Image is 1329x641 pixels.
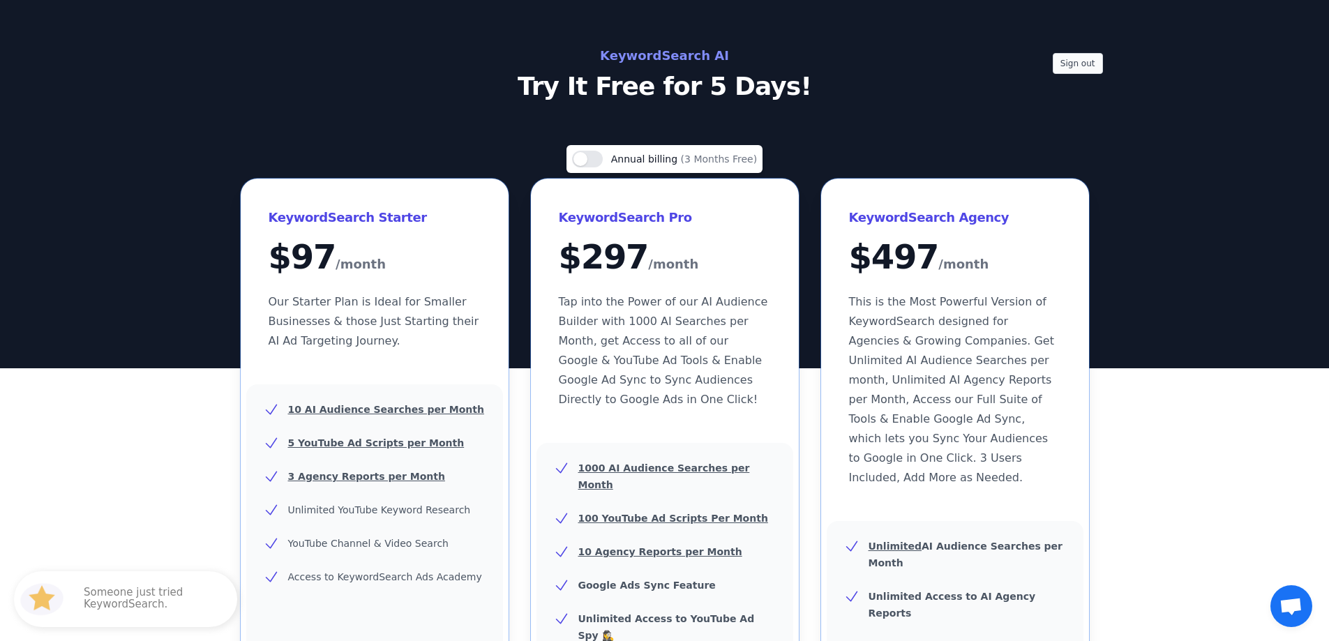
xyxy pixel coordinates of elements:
[559,206,771,229] h3: KeywordSearch Pro
[352,45,977,67] h2: KeywordSearch AI
[578,462,750,490] u: 1000 AI Audience Searches per Month
[559,295,768,406] span: Tap into the Power of our AI Audience Builder with 1000 AI Searches per Month, get Access to all ...
[352,73,977,100] p: Try It Free for 5 Days!
[849,240,1061,276] div: $ 497
[288,404,484,415] u: 10 AI Audience Searches per Month
[869,541,922,552] u: Unlimited
[578,580,716,591] b: Google Ads Sync Feature
[869,541,1063,568] b: AI Audience Searches per Month
[578,546,742,557] u: 10 Agency Reports per Month
[578,513,768,524] u: 100 YouTube Ad Scripts Per Month
[17,574,67,624] img: HubSpot
[269,206,481,229] h3: KeywordSearch Starter
[336,253,386,276] span: /month
[1053,53,1103,74] button: Sign out
[611,153,681,165] span: Annual billing
[849,206,1061,229] h3: KeywordSearch Agency
[1270,585,1312,627] a: Open chat
[288,538,449,549] span: YouTube Channel & Video Search
[84,587,223,612] p: Someone just tried KeywordSearch.
[869,591,1036,619] b: Unlimited Access to AI Agency Reports
[288,504,471,515] span: Unlimited YouTube Keyword Research
[269,240,481,276] div: $ 97
[288,437,465,448] u: 5 YouTube Ad Scripts per Month
[648,253,698,276] span: /month
[681,153,758,165] span: (3 Months Free)
[288,571,482,582] span: Access to KeywordSearch Ads Academy
[849,295,1054,484] span: This is the Most Powerful Version of KeywordSearch designed for Agencies & Growing Companies. Get...
[269,295,479,347] span: Our Starter Plan is Ideal for Smaller Businesses & those Just Starting their AI Ad Targeting Jour...
[288,471,445,482] u: 3 Agency Reports per Month
[578,613,755,641] b: Unlimited Access to YouTube Ad Spy 🕵️‍♀️
[938,253,989,276] span: /month
[559,240,771,276] div: $ 297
